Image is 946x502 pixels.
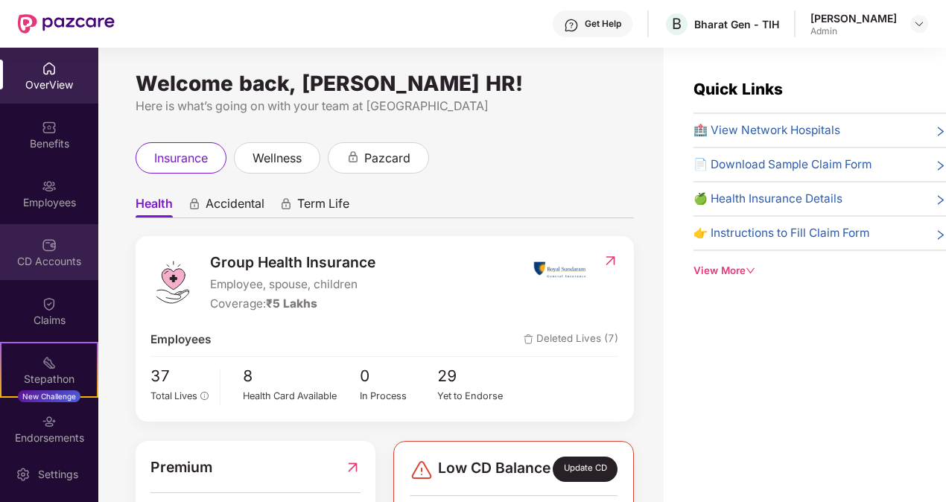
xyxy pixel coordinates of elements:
[693,190,842,208] span: 🍏 Health Insurance Details
[253,149,302,168] span: wellness
[672,15,682,33] span: B
[935,124,946,139] span: right
[42,179,57,194] img: svg+xml;base64,PHN2ZyBpZD0iRW1wbG95ZWVzIiB4bWxucz0iaHR0cDovL3d3dy53My5vcmcvMjAwMC9zdmciIHdpZHRoPS...
[693,80,783,98] span: Quick Links
[603,253,618,268] img: RedirectIcon
[150,331,211,349] span: Employees
[438,457,550,482] span: Low CD Balance
[360,364,438,389] span: 0
[136,77,634,89] div: Welcome back, [PERSON_NAME] HR!
[345,456,361,478] img: RedirectIcon
[693,224,869,242] span: 👉 Instructions to Fill Claim Form
[694,17,779,31] div: Bharat Gen - TIH
[150,364,209,389] span: 37
[524,334,533,344] img: deleteIcon
[935,159,946,174] span: right
[360,389,438,404] div: In Process
[16,467,31,482] img: svg+xml;base64,PHN2ZyBpZD0iU2V0dGluZy0yMHgyMCIgeG1sbnM9Imh0dHA6Ly93d3cudzMub3JnLzIwMDAvc3ZnIiB3aW...
[935,193,946,208] span: right
[42,296,57,311] img: svg+xml;base64,PHN2ZyBpZD0iQ2xhaW0iIHhtbG5zPSJodHRwOi8vd3d3LnczLm9yZy8yMDAwL3N2ZyIgd2lkdGg9IjIwIi...
[297,196,349,217] span: Term Life
[553,457,618,482] div: Update CD
[810,25,897,37] div: Admin
[532,251,588,288] img: insurerIcon
[746,266,755,276] span: down
[693,121,840,139] span: 🏥 View Network Hospitals
[437,389,515,404] div: Yet to Endorse
[42,355,57,370] img: svg+xml;base64,PHN2ZyB4bWxucz0iaHR0cDovL3d3dy53My5vcmcvMjAwMC9zdmciIHdpZHRoPSIyMSIgaGVpZ2h0PSIyMC...
[42,120,57,135] img: svg+xml;base64,PHN2ZyBpZD0iQmVuZWZpdHMiIHhtbG5zPSJodHRwOi8vd3d3LnczLm9yZy8yMDAwL3N2ZyIgd2lkdGg9Ij...
[913,18,925,30] img: svg+xml;base64,PHN2ZyBpZD0iRHJvcGRvd24tMzJ4MzIiIHhtbG5zPSJodHRwOi8vd3d3LnczLm9yZy8yMDAwL3N2ZyIgd2...
[935,227,946,242] span: right
[437,364,515,389] span: 29
[210,295,375,313] div: Coverage:
[188,197,201,211] div: animation
[154,149,208,168] span: insurance
[243,389,360,404] div: Health Card Available
[136,97,634,115] div: Here is what’s going on with your team at [GEOGRAPHIC_DATA]
[18,390,80,402] div: New Challenge
[200,392,209,400] span: info-circle
[410,458,434,482] img: svg+xml;base64,PHN2ZyBpZD0iRGFuZ2VyLTMyeDMyIiB4bWxucz0iaHR0cDovL3d3dy53My5vcmcvMjAwMC9zdmciIHdpZH...
[42,238,57,252] img: svg+xml;base64,PHN2ZyBpZD0iQ0RfQWNjb3VudHMiIGRhdGEtbmFtZT0iQ0QgQWNjb3VudHMiIHhtbG5zPSJodHRwOi8vd3...
[564,18,579,33] img: svg+xml;base64,PHN2ZyBpZD0iSGVscC0zMngzMiIgeG1sbnM9Imh0dHA6Ly93d3cudzMub3JnLzIwMDAvc3ZnIiB3aWR0aD...
[18,14,115,34] img: New Pazcare Logo
[210,276,375,293] span: Employee, spouse, children
[150,456,212,478] span: Premium
[150,260,195,305] img: logo
[136,196,173,217] span: Health
[210,251,375,273] span: Group Health Insurance
[810,11,897,25] div: [PERSON_NAME]
[346,150,360,164] div: animation
[150,390,197,401] span: Total Lives
[42,61,57,76] img: svg+xml;base64,PHN2ZyBpZD0iSG9tZSIgeG1sbnM9Imh0dHA6Ly93d3cudzMub3JnLzIwMDAvc3ZnIiB3aWR0aD0iMjAiIG...
[243,364,360,389] span: 8
[206,196,264,217] span: Accidental
[1,372,97,387] div: Stepathon
[693,263,946,279] div: View More
[279,197,293,211] div: animation
[42,414,57,429] img: svg+xml;base64,PHN2ZyBpZD0iRW5kb3JzZW1lbnRzIiB4bWxucz0iaHR0cDovL3d3dy53My5vcmcvMjAwMC9zdmciIHdpZH...
[34,467,83,482] div: Settings
[585,18,621,30] div: Get Help
[266,296,317,311] span: ₹5 Lakhs
[364,149,410,168] span: pazcard
[524,331,618,349] span: Deleted Lives (7)
[693,156,872,174] span: 📄 Download Sample Claim Form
